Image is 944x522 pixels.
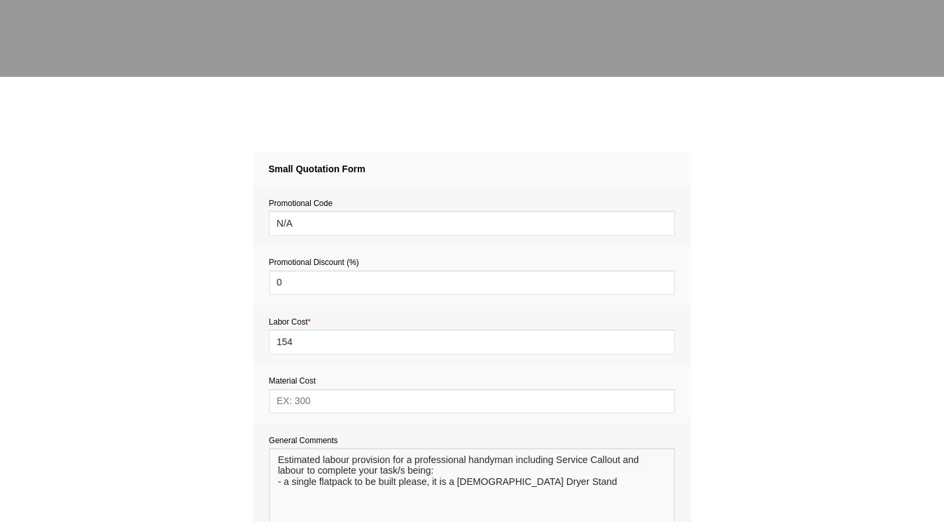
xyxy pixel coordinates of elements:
[269,376,316,386] span: Material Cost
[269,436,338,445] span: General Comments
[269,317,311,327] span: Labor Cost
[269,329,675,354] input: EX: 30
[269,389,675,413] input: EX: 300
[268,164,365,174] strong: Small Quotation Form
[269,199,333,208] span: Promotional Code
[269,258,359,267] span: Promotional Discount (%)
